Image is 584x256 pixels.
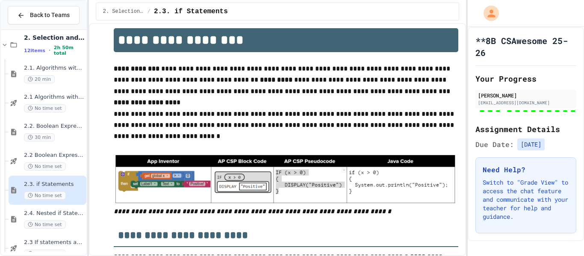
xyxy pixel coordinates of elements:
h3: Need Help? [483,165,569,175]
div: My Account [475,3,501,23]
p: Switch to "Grade View" to access the chat feature and communicate with your teacher for help and ... [483,178,569,221]
span: Back to Teams [30,11,70,20]
button: Back to Teams [8,6,80,24]
span: [DATE] [517,138,545,150]
span: 20 min [24,75,55,83]
span: 2.1 Algorithms with Selection and Repetition - Topic 2.1 [24,94,85,101]
span: / [147,8,150,15]
span: 2.3 If statements and Control Flow - Quiz [24,239,85,246]
h2: Assignment Details [475,123,576,135]
span: 30 min [24,133,55,141]
span: 2. Selection and Iteration [103,8,144,15]
span: 2.2 Boolean Expressions - Quiz [24,152,85,159]
span: 2.3. if Statements [154,6,228,17]
span: No time set [24,162,66,171]
h1: **8B CSAwesome 25-26 [475,35,576,59]
span: 2h 50m total [54,45,85,56]
span: No time set [24,191,66,200]
span: No time set [24,104,66,112]
span: Due Date: [475,139,514,150]
span: 2.2. Boolean Expressions [24,123,85,130]
div: [EMAIL_ADDRESS][DOMAIN_NAME] [478,100,574,106]
span: 12 items [24,48,45,53]
span: 2. Selection and Iteration [24,34,85,41]
span: 2.1. Algorithms with Selection and Repetition [24,65,85,72]
h2: Your Progress [475,73,576,85]
span: 2.4. Nested if Statements [24,210,85,217]
span: • [49,47,50,54]
span: No time set [24,221,66,229]
span: 2.3. if Statements [24,181,85,188]
div: [PERSON_NAME] [478,91,574,99]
